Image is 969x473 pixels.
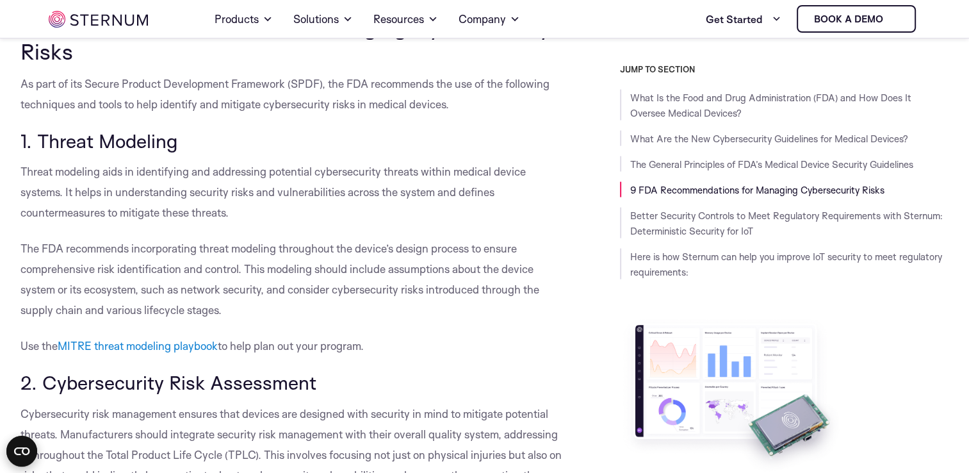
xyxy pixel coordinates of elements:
[373,1,438,37] a: Resources
[49,11,148,28] img: sternum iot
[620,64,949,74] h3: JUMP TO SECTION
[20,129,177,153] span: 1. Threat Modeling
[630,133,908,145] a: What Are the New Cybersecurity Guidelines for Medical Devices?
[706,6,781,32] a: Get Started
[20,370,316,394] span: 2. Cybersecurity Risk Assessment
[630,92,911,119] a: What Is the Food and Drug Administration (FDA) and How Does It Oversee Medical Devices?
[293,1,353,37] a: Solutions
[20,339,58,353] span: Use the
[218,339,364,353] span: to help plan out your program.
[20,242,539,317] span: The FDA recommends incorporating threat modeling throughout the device’s design process to ensure...
[630,251,942,278] a: Here is how Sternum can help you improve IoT security to meet regulatory requirements:
[20,77,550,111] span: As part of its Secure Product Development Framework (SPDF), the FDA recommends the use of the fol...
[20,165,526,219] span: Threat modeling aids in identifying and addressing potential cybersecurity threats within medical...
[797,5,916,33] a: Book a demo
[888,14,899,24] img: sternum iot
[215,1,273,37] a: Products
[630,210,943,237] a: Better Security Controls to Meet Regulatory Requirements with Sternum: Deterministic Security for...
[630,158,913,170] a: The General Principles of FDA’s Medical Device Security Guidelines
[630,184,884,196] a: 9 FDA Recommendations for Managing Cybersecurity Risks
[459,1,520,37] a: Company
[58,339,218,353] a: MITRE threat modeling playbook
[20,13,550,64] span: 9 FDA Recommendations for Managing Cybersecurity Risks
[6,436,37,467] button: Open CMP widget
